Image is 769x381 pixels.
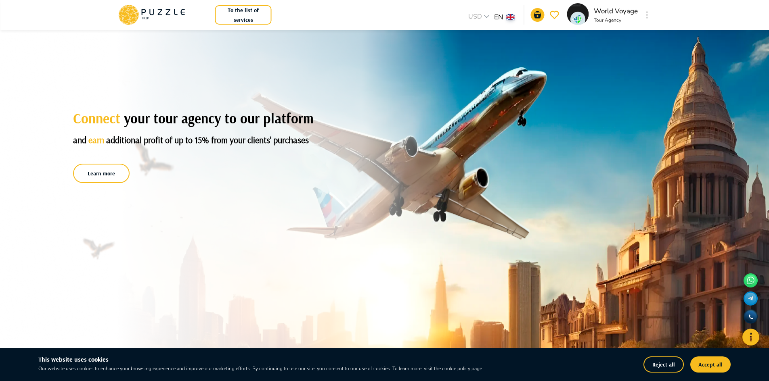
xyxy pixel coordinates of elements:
img: lang [507,14,515,20]
p: EN [494,12,503,23]
span: profit [144,134,165,146]
p: World Voyage [594,6,638,17]
span: to [185,134,195,146]
button: favorite [548,8,562,22]
p: Tour Agency [594,17,638,24]
span: agency [181,110,224,127]
span: additional [106,134,144,146]
p: Our website uses cookies to enhance your browsing experience and improve our marketing efforts. B... [38,365,523,372]
span: purchases [273,134,309,146]
span: platform [263,110,314,127]
span: from [211,134,230,146]
span: earn [88,134,106,146]
span: 15% [195,134,211,146]
h6: This website uses cookies [38,354,523,365]
button: Reject all [643,356,684,373]
span: to [224,110,240,127]
span: up [174,134,185,146]
button: To the list of services [215,5,272,25]
span: and [73,134,88,146]
span: your [124,110,153,127]
img: profile_picture PuzzleTrip [567,3,589,25]
span: our [240,110,263,127]
div: USD [466,12,494,23]
span: tour [153,110,181,127]
button: notifications [531,8,545,22]
span: Connect [73,110,124,127]
span: of [165,134,174,146]
span: clients' [247,134,273,146]
button: Learn more [73,164,130,183]
button: Accept all [690,356,731,373]
span: your [230,134,247,146]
